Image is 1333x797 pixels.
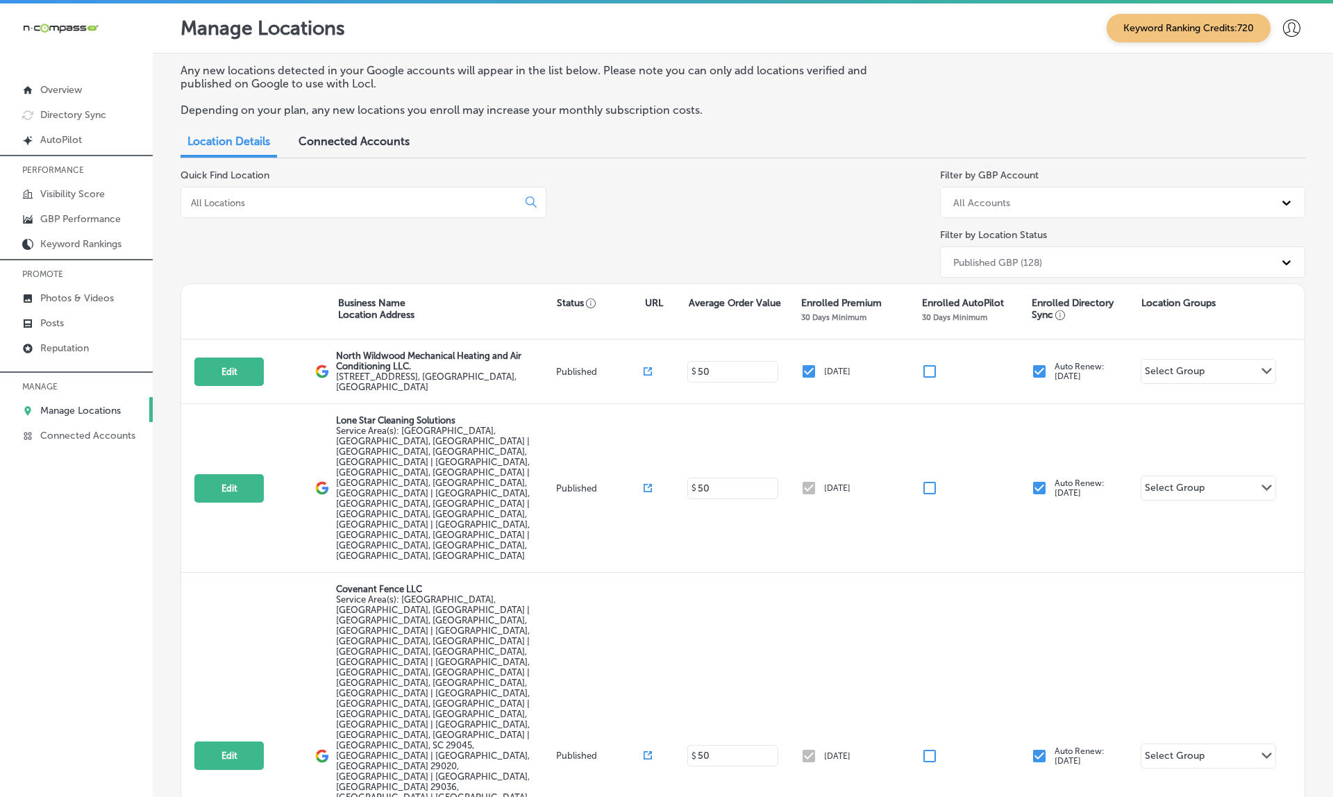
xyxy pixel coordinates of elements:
[556,483,644,494] p: Published
[194,741,264,770] button: Edit
[1055,478,1105,498] p: Auto Renew: [DATE]
[40,292,114,304] p: Photos & Videos
[691,751,696,761] p: $
[40,342,89,354] p: Reputation
[922,312,987,322] p: 30 Days Minimum
[40,109,106,121] p: Directory Sync
[315,749,329,763] img: logo
[336,426,530,561] span: Dallas, TX, USA | Addison, TX, USA | Carrollton, TX, USA | Richardson, TX, USA | Highland Park, T...
[299,135,410,148] span: Connected Accounts
[315,481,329,495] img: logo
[645,297,663,309] p: URL
[953,256,1042,268] div: Published GBP (128)
[40,430,135,442] p: Connected Accounts
[1141,297,1216,309] p: Location Groups
[40,84,82,96] p: Overview
[181,17,345,40] p: Manage Locations
[940,229,1047,241] label: Filter by Location Status
[338,297,414,321] p: Business Name Location Address
[801,297,882,309] p: Enrolled Premium
[1107,14,1271,42] span: Keyword Ranking Credits: 720
[181,103,912,117] p: Depending on your plan, any new locations you enroll may increase your monthly subscription costs.
[801,312,866,322] p: 30 Days Minimum
[1145,750,1205,766] div: Select Group
[1055,362,1105,381] p: Auto Renew: [DATE]
[556,750,644,761] p: Published
[824,751,850,761] p: [DATE]
[1145,482,1205,498] div: Select Group
[953,196,1010,208] div: All Accounts
[691,483,696,493] p: $
[181,64,912,90] p: Any new locations detected in your Google accounts will appear in the list below. Please note you...
[336,584,553,594] p: Covenant Fence LLC
[556,367,644,377] p: Published
[824,483,850,493] p: [DATE]
[557,297,644,309] p: Status
[40,238,121,250] p: Keyword Rankings
[824,367,850,376] p: [DATE]
[40,188,105,200] p: Visibility Score
[336,351,553,371] p: North Wildwood Mechanical Heating and Air Conditioning LLC.
[691,367,696,376] p: $
[40,317,64,329] p: Posts
[336,371,553,392] label: [STREET_ADDRESS] , [GEOGRAPHIC_DATA], [GEOGRAPHIC_DATA]
[190,196,514,209] input: All Locations
[1032,297,1134,321] p: Enrolled Directory Sync
[187,135,270,148] span: Location Details
[194,358,264,386] button: Edit
[22,22,99,35] img: 660ab0bf-5cc7-4cb8-ba1c-48b5ae0f18e60NCTV_CLogo_TV_Black_-500x88.png
[1145,365,1205,381] div: Select Group
[194,474,264,503] button: Edit
[689,297,781,309] p: Average Order Value
[40,405,121,417] p: Manage Locations
[1055,746,1105,766] p: Auto Renew: [DATE]
[40,134,82,146] p: AutoPilot
[315,364,329,378] img: logo
[40,213,121,225] p: GBP Performance
[940,169,1039,181] label: Filter by GBP Account
[336,415,553,426] p: Lone Star Cleaning Solutions
[181,169,269,181] label: Quick Find Location
[922,297,1004,309] p: Enrolled AutoPilot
